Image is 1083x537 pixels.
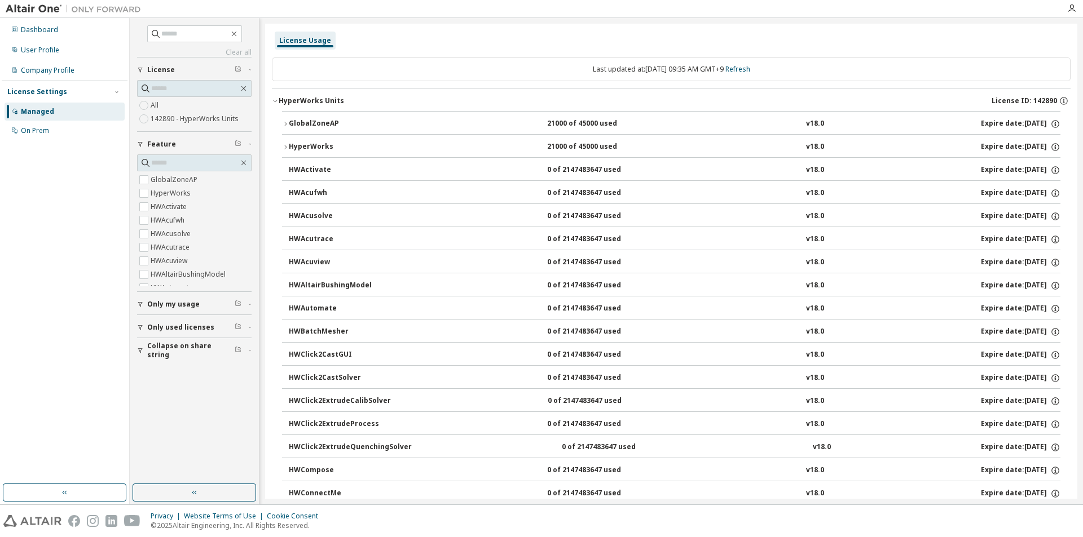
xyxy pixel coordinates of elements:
div: 21000 of 45000 used [547,142,649,152]
div: Expire date: [DATE] [981,465,1060,476]
div: Expire date: [DATE] [981,281,1060,291]
span: Clear filter [235,346,241,355]
div: 0 of 2147483647 used [547,234,649,245]
span: Clear filter [235,300,241,309]
div: Expire date: [DATE] [981,258,1060,268]
div: Company Profile [21,66,74,75]
span: Collapse on share string [147,341,235,360]
div: 0 of 2147483647 used [547,373,649,383]
div: Expire date: [DATE] [981,142,1060,152]
div: License Usage [279,36,331,45]
div: HWActivate [289,165,390,175]
div: License Settings [7,87,67,96]
div: HWAutomate [289,304,390,314]
div: HWClick2ExtrudeCalibSolver [289,396,391,406]
button: Feature [137,132,252,157]
label: HWAcusolve [151,227,193,241]
div: v18.0 [806,234,824,245]
span: Clear filter [235,65,241,74]
div: v18.0 [806,327,824,337]
div: Expire date: [DATE] [981,165,1060,175]
div: v18.0 [806,396,824,406]
div: v18.0 [806,211,824,221]
div: HWAcufwh [289,188,390,198]
button: GlobalZoneAP21000 of 45000 usedv18.0Expire date:[DATE] [282,112,1060,136]
span: Only used licenses [147,323,214,332]
button: HyperWorks UnitsLicense ID: 142890 [272,88,1071,113]
div: v18.0 [806,419,824,429]
span: License ID: 142890 [992,96,1057,105]
div: Expire date: [DATE] [981,419,1060,429]
div: HyperWorks [289,142,390,152]
label: HWAcuview [151,254,190,268]
label: HWAltairBushingModel [151,268,228,281]
button: HWClick2CastGUI0 of 2147483647 usedv18.0Expire date:[DATE] [289,343,1060,367]
button: HWAcusolve0 of 2147483647 usedv18.0Expire date:[DATE] [289,204,1060,229]
div: v18.0 [806,281,824,291]
div: HWAltairBushingModel [289,281,390,291]
button: Collapse on share string [137,338,252,363]
div: Website Terms of Use [184,512,267,521]
span: Clear filter [235,323,241,332]
img: Altair One [6,3,147,15]
div: Expire date: [DATE] [981,396,1060,406]
span: Feature [147,140,176,149]
div: Expire date: [DATE] [981,327,1060,337]
div: 0 of 2147483647 used [547,188,649,198]
label: HWAcutrace [151,241,192,254]
div: Expire date: [DATE] [981,119,1060,129]
div: v18.0 [806,465,824,476]
button: HWAcuview0 of 2147483647 usedv18.0Expire date:[DATE] [289,250,1060,275]
button: HWAcutrace0 of 2147483647 usedv18.0Expire date:[DATE] [289,227,1060,252]
div: HWConnectMe [289,489,390,499]
img: instagram.svg [87,515,99,527]
div: Expire date: [DATE] [981,442,1060,452]
label: All [151,99,161,112]
img: altair_logo.svg [3,515,61,527]
span: Only my usage [147,300,200,309]
div: v18.0 [806,489,824,499]
div: HWBatchMesher [289,327,390,337]
div: Expire date: [DATE] [981,234,1060,245]
div: 0 of 2147483647 used [547,165,649,175]
button: HWCompose0 of 2147483647 usedv18.0Expire date:[DATE] [289,458,1060,483]
label: HWActivate [151,200,189,214]
div: HWClick2ExtrudeQuenchingSolver [289,442,412,452]
div: 0 of 2147483647 used [547,419,649,429]
div: 0 of 2147483647 used [547,258,649,268]
div: v18.0 [806,142,824,152]
a: Refresh [725,64,750,74]
div: v18.0 [806,188,824,198]
div: GlobalZoneAP [289,119,390,129]
label: HWAcufwh [151,214,187,227]
button: HWBatchMesher0 of 2147483647 usedv18.0Expire date:[DATE] [289,319,1060,344]
div: Expire date: [DATE] [981,373,1060,383]
div: v18.0 [806,119,824,129]
div: 0 of 2147483647 used [547,304,649,314]
span: License [147,65,175,74]
div: Expire date: [DATE] [981,304,1060,314]
div: HWAcusolve [289,211,390,221]
button: Only my usage [137,292,252,317]
div: HWCompose [289,465,390,476]
div: Cookie Consent [267,512,325,521]
p: © 2025 Altair Engineering, Inc. All Rights Reserved. [151,521,325,530]
button: HWClick2ExtrudeProcess0 of 2147483647 usedv18.0Expire date:[DATE] [289,412,1060,437]
button: HyperWorks21000 of 45000 usedv18.0Expire date:[DATE] [282,135,1060,159]
label: 142890 - HyperWorks Units [151,112,241,126]
div: User Profile [21,46,59,55]
div: On Prem [21,126,49,135]
img: facebook.svg [68,515,80,527]
div: 0 of 2147483647 used [547,489,649,499]
div: HWAcuview [289,258,390,268]
div: Expire date: [DATE] [981,188,1060,198]
div: Dashboard [21,25,58,34]
button: HWAltairBushingModel0 of 2147483647 usedv18.0Expire date:[DATE] [289,273,1060,298]
div: 0 of 2147483647 used [547,350,649,360]
div: HWClick2CastGUI [289,350,390,360]
div: 21000 of 45000 used [547,119,649,129]
div: 0 of 2147483647 used [547,465,649,476]
div: 0 of 2147483647 used [547,327,649,337]
div: Privacy [151,512,184,521]
label: HyperWorks [151,187,193,200]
